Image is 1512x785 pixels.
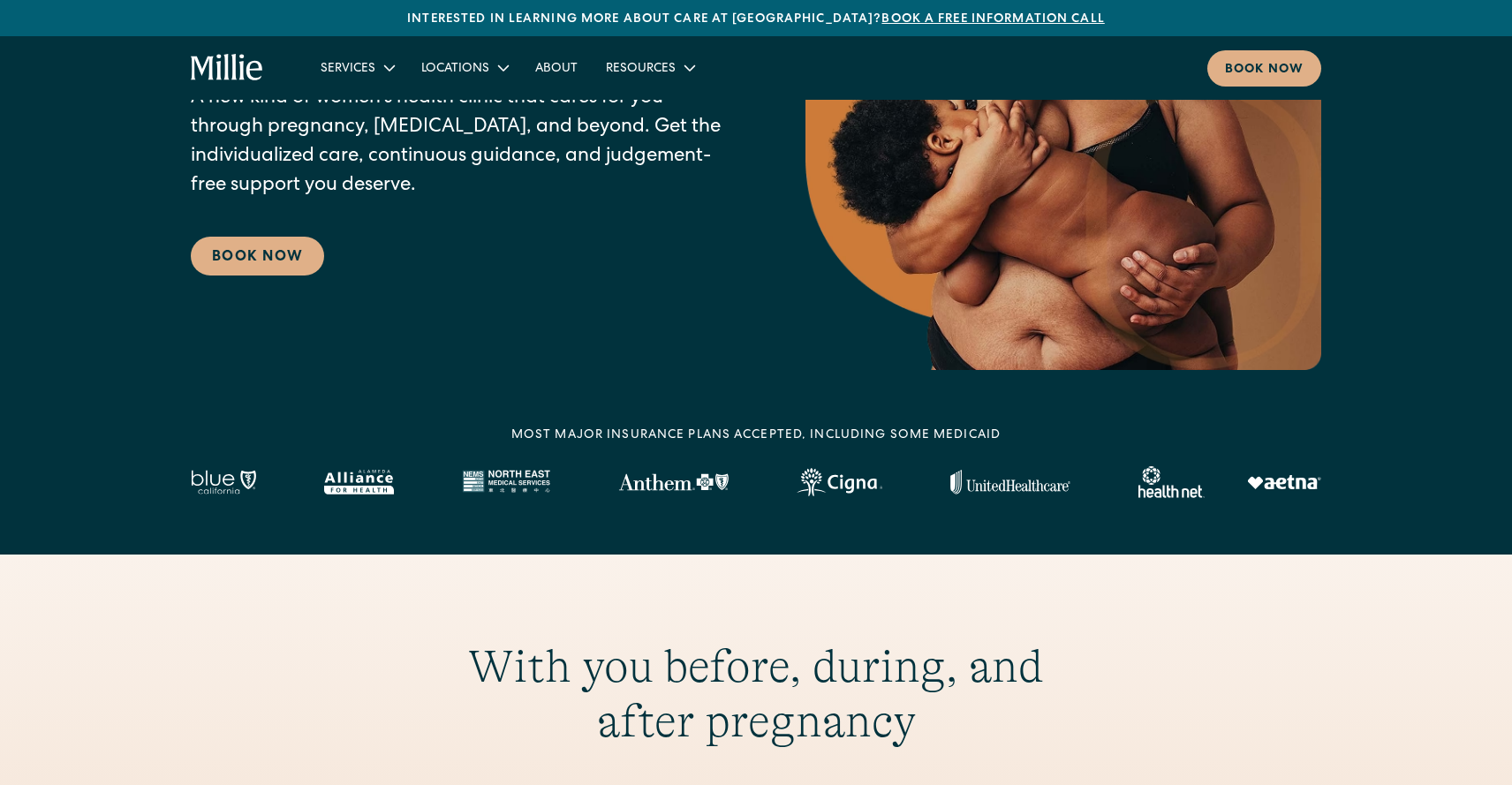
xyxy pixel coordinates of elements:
[306,53,407,82] div: Services
[1207,50,1321,87] a: Book now
[462,470,550,494] img: North East Medical Services logo
[321,60,375,79] div: Services
[191,237,324,276] a: Book Now
[797,468,882,496] img: Cigna logo
[407,53,521,82] div: Locations
[324,470,394,494] img: Alameda Alliance logo
[1247,475,1321,489] img: Aetna logo
[950,470,1070,494] img: United Healthcare logo
[191,470,256,494] img: Blue California logo
[881,13,1104,26] a: Book a free information call
[606,60,676,79] div: Resources
[1225,61,1304,79] div: Book now
[592,53,707,82] div: Resources
[191,54,264,82] a: home
[417,639,1095,750] h2: With you before, during, and after pregnancy
[511,426,1001,445] div: MOST MAJOR INSURANCE PLANS ACCEPTED, INCLUDING some MEDICAID
[521,53,592,82] a: About
[1138,466,1205,498] img: Healthnet logo
[421,60,489,79] div: Locations
[618,473,729,491] img: Anthem Logo
[191,85,735,201] p: A new kind of women's health clinic that cares for you through pregnancy, [MEDICAL_DATA], and bey...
